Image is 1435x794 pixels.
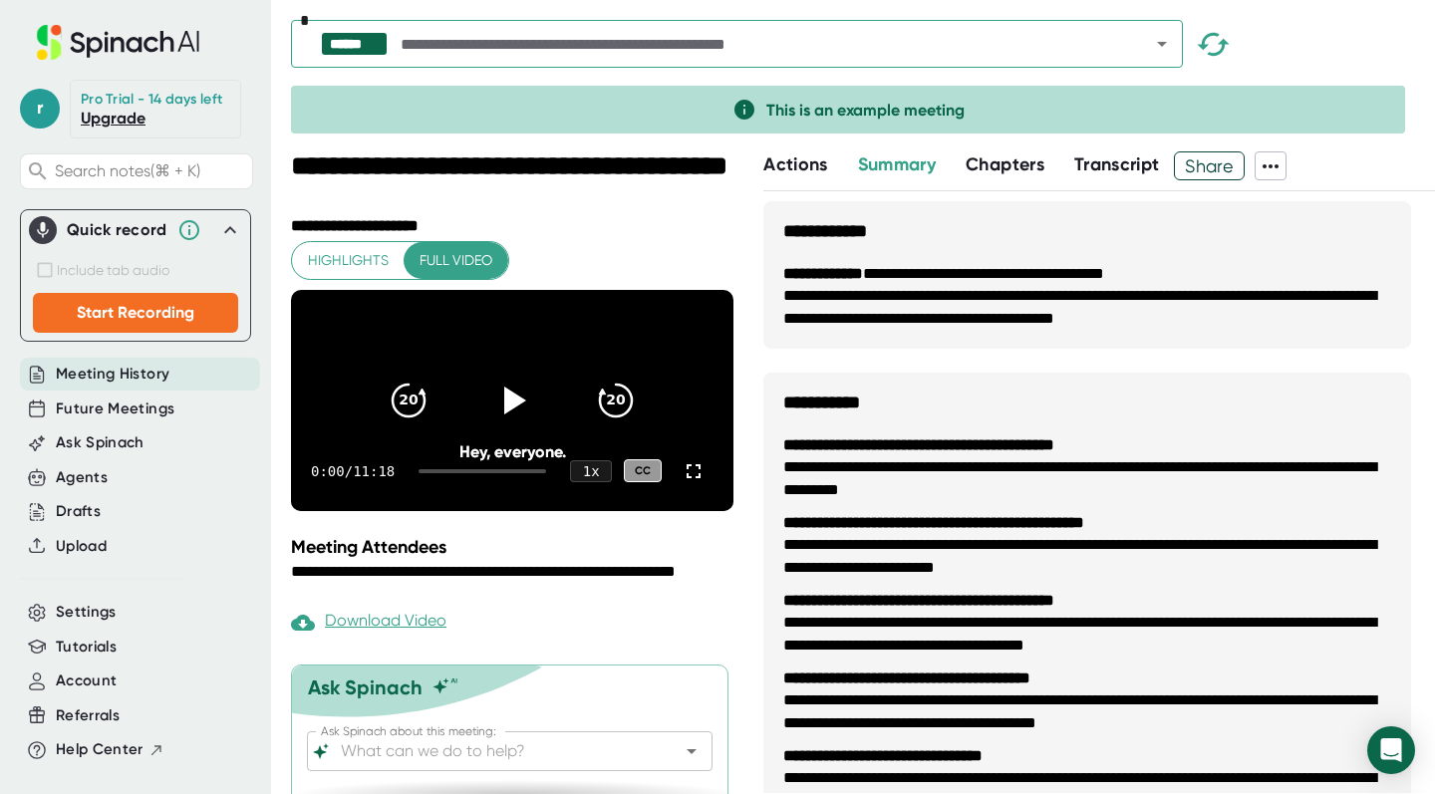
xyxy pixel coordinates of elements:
button: Help Center [56,738,164,761]
span: Actions [763,153,827,175]
button: Drafts [56,500,101,523]
button: Open [678,737,706,765]
span: Chapters [966,153,1044,175]
span: Full video [420,248,492,273]
span: Highlights [308,248,389,273]
span: Include tab audio [57,262,169,278]
button: Tutorials [56,636,117,659]
button: Account [56,669,117,692]
div: Hey, everyone. [335,442,689,461]
button: Agents [56,466,108,489]
button: Start Recording [33,293,238,333]
input: What can we do to help? [337,737,648,765]
span: r [20,89,60,129]
button: Transcript [1074,151,1160,178]
button: Meeting History [56,363,169,386]
button: Future Meetings [56,397,174,420]
div: Open Intercom Messenger [1367,726,1415,774]
button: Settings [56,601,117,624]
div: CC [624,459,662,482]
div: Safari does not support tab audio recording. Please use Chrome or Edge for this feature. [33,258,238,282]
span: Share [1175,148,1244,183]
button: Highlights [292,242,405,279]
a: Upgrade [81,109,145,128]
div: 1 x [570,460,612,482]
div: Quick record [29,210,242,250]
button: Full video [404,242,508,279]
button: Actions [763,151,827,178]
div: Meeting Attendees [291,536,738,558]
span: Search notes (⌘ + K) [55,161,200,180]
button: Open [1148,30,1176,58]
div: Pro Trial - 14 days left [81,91,222,109]
button: Ask Spinach [56,431,144,454]
button: Upload [56,535,107,558]
button: Chapters [966,151,1044,178]
button: Referrals [56,704,120,727]
div: 0:00 / 11:18 [311,463,395,479]
div: Quick record [67,220,167,240]
span: This is an example meeting [766,101,965,120]
div: Paid feature [291,611,446,635]
span: Summary [858,153,936,175]
div: Ask Spinach [308,675,423,699]
span: Help Center [56,738,143,761]
span: Transcript [1074,153,1160,175]
span: Start Recording [77,303,194,322]
button: Summary [858,151,936,178]
button: Share [1174,151,1245,180]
